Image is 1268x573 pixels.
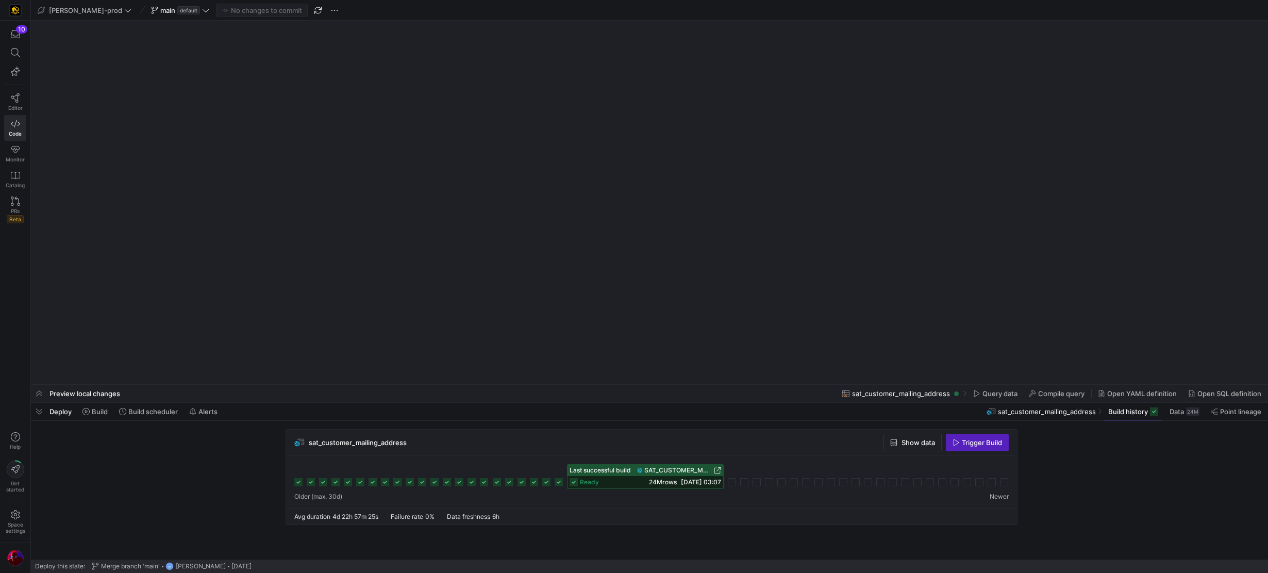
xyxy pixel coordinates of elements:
[425,513,435,520] span: 0%
[35,563,85,570] span: Deploy this state:
[1183,385,1266,402] button: Open SQL definition
[6,480,24,493] span: Get started
[1197,389,1261,398] span: Open SQL definition
[391,513,423,520] span: Failure rate
[185,403,222,420] button: Alerts
[1093,385,1181,402] button: Open YAML definition
[644,467,712,474] span: SAT_CUSTOMER_MAILING_ADDRESS
[990,493,1009,500] span: Newer
[1165,403,1204,420] button: Data24M
[4,141,26,167] a: Monitor
[160,6,175,14] span: main
[883,434,942,451] button: Show data
[294,513,330,520] span: Avg duration
[946,434,1009,451] button: Trigger Build
[4,192,26,227] a: PRsBeta
[649,478,677,486] span: 24M rows
[1104,403,1163,420] button: Build history
[1170,407,1184,416] span: Data
[447,513,490,520] span: Data freshness
[982,389,1017,398] span: Query data
[11,208,20,214] span: PRs
[16,25,27,34] div: 10
[998,407,1096,416] span: sat_customer_mailing_address
[4,115,26,141] a: Code
[49,6,122,14] span: [PERSON_NAME]-prod
[101,563,160,570] span: Merge branch 'main'
[9,444,22,450] span: Help
[114,403,182,420] button: Build scheduler
[4,428,26,454] button: Help
[177,6,200,14] span: default
[198,407,218,416] span: Alerts
[4,167,26,192] a: Catalog
[4,505,26,538] a: Spacesettings
[902,438,935,447] span: Show data
[492,513,499,520] span: 6h
[1220,407,1261,416] span: Point lineage
[176,563,226,570] span: [PERSON_NAME]
[4,25,26,43] button: 10
[1206,403,1266,420] button: Point lineage
[4,89,26,115] a: Editor
[231,563,252,570] span: [DATE]
[148,4,212,17] button: maindefault
[49,389,120,398] span: Preview local changes
[637,467,721,474] a: SAT_CUSTOMER_MAILING_ADDRESS
[165,562,174,570] div: TH
[7,215,24,223] span: Beta
[128,407,178,416] span: Build scheduler
[7,550,24,566] img: https://storage.googleapis.com/y42-prod-data-exchange/images/ICWEDZt8PPNNsC1M8rtt1ADXuM1CLD3OveQ6...
[294,493,342,500] span: Older (max. 30d)
[570,467,631,474] span: Last successful build
[6,521,25,534] span: Space settings
[92,407,108,416] span: Build
[962,438,1002,447] span: Trigger Build
[89,560,254,573] button: Merge branch 'main'TH[PERSON_NAME][DATE]
[6,156,25,162] span: Monitor
[309,438,407,447] span: sat_customer_mailing_address
[567,464,724,489] button: Last successful buildSAT_CUSTOMER_MAILING_ADDRESSready24Mrows[DATE] 03:07
[49,407,72,416] span: Deploy
[6,182,25,188] span: Catalog
[4,456,26,497] button: Getstarted
[1186,407,1199,416] div: 24M
[681,478,721,486] span: [DATE] 03:07
[9,130,22,137] span: Code
[1024,385,1089,402] button: Compile query
[78,403,112,420] button: Build
[580,479,599,486] span: ready
[1107,389,1177,398] span: Open YAML definition
[969,385,1022,402] button: Query data
[332,513,378,520] span: 4d 22h 57m 25s
[1038,389,1085,398] span: Compile query
[1108,407,1148,416] span: Build history
[35,4,134,17] button: [PERSON_NAME]-prod
[10,5,21,15] img: https://storage.googleapis.com/y42-prod-data-exchange/images/uAsz27BndGEK0hZWDFeOjoxA7jCwgK9jE472...
[8,105,23,111] span: Editor
[4,2,26,19] a: https://storage.googleapis.com/y42-prod-data-exchange/images/uAsz27BndGEK0hZWDFeOjoxA7jCwgK9jE472...
[4,547,26,569] button: https://storage.googleapis.com/y42-prod-data-exchange/images/ICWEDZt8PPNNsC1M8rtt1ADXuM1CLD3OveQ6...
[852,389,950,398] span: sat_customer_mailing_address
